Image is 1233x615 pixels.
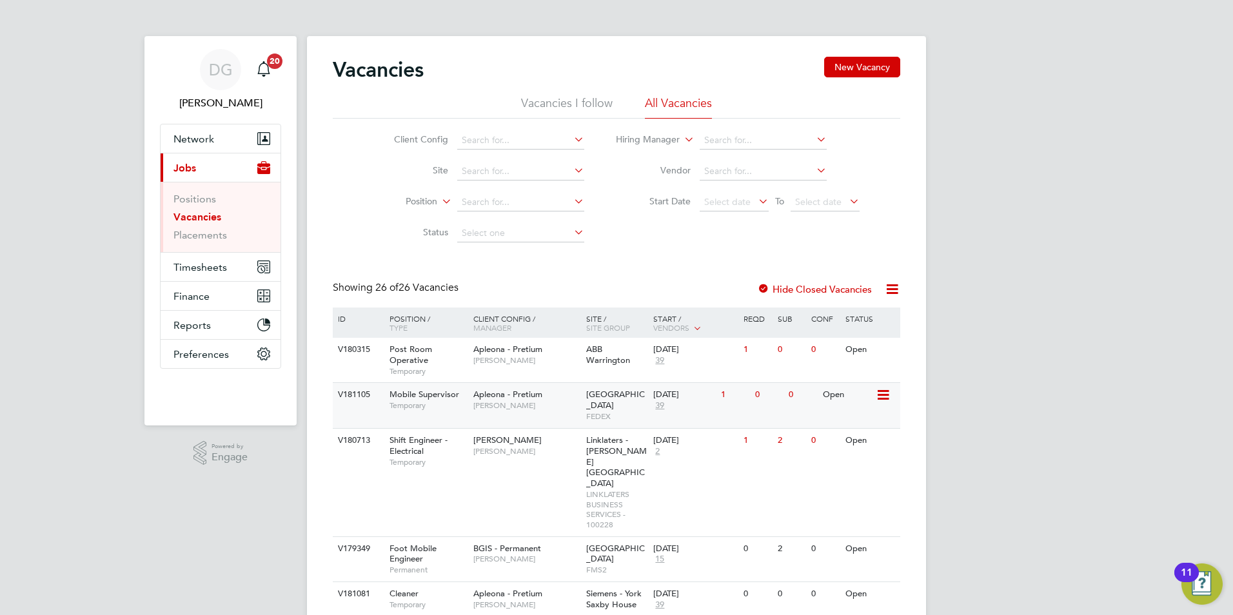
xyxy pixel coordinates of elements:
[160,95,281,111] span: Daniel Gwynn
[173,229,227,241] a: Placements
[161,253,281,281] button: Timesheets
[842,429,898,453] div: Open
[390,588,419,599] span: Cleaner
[785,383,819,407] div: 0
[173,211,221,223] a: Vacancies
[842,582,898,606] div: Open
[173,348,229,360] span: Preferences
[173,193,216,205] a: Positions
[653,554,666,565] span: 15
[473,554,580,564] span: [PERSON_NAME]
[212,452,248,463] span: Engage
[457,224,584,242] input: Select one
[374,226,448,238] label: Status
[160,49,281,111] a: DG[PERSON_NAME]
[457,193,584,211] input: Search for...
[390,543,437,565] span: Foot Mobile Engineer
[473,543,541,554] span: BGIS - Permanent
[209,61,233,78] span: DG
[161,382,281,402] img: fastbook-logo-retina.png
[363,195,437,208] label: Position
[616,164,691,176] label: Vendor
[808,537,842,561] div: 0
[586,565,647,575] span: FMS2
[795,196,842,208] span: Select date
[650,307,740,340] div: Start /
[335,338,380,362] div: V180315
[473,355,580,366] span: [PERSON_NAME]
[470,307,583,338] div: Client Config /
[173,290,210,302] span: Finance
[457,132,584,150] input: Search for...
[653,600,666,610] span: 39
[333,57,424,83] h2: Vacancies
[586,434,647,489] span: Linklaters - [PERSON_NAME][GEOGRAPHIC_DATA]
[144,36,297,425] nav: Main navigation
[251,49,277,90] a: 20
[1181,572,1192,589] div: 11
[375,281,399,294] span: 26 of
[653,435,737,446] div: [DATE]
[473,322,511,333] span: Manager
[774,338,808,362] div: 0
[645,95,712,119] li: All Vacancies
[1181,563,1223,605] button: Open Resource Center, 11 new notifications
[473,588,542,599] span: Apleona - Pretium
[473,344,542,355] span: Apleona - Pretium
[824,57,900,77] button: New Vacancy
[473,600,580,610] span: [PERSON_NAME]
[390,344,432,366] span: Post Room Operative
[335,537,380,561] div: V179349
[700,162,827,181] input: Search for...
[586,389,645,411] span: [GEOGRAPHIC_DATA]
[740,537,774,561] div: 0
[473,446,580,456] span: [PERSON_NAME]
[842,338,898,362] div: Open
[390,457,467,467] span: Temporary
[586,588,642,610] span: Siemens - York Saxby House
[653,446,662,457] span: 2
[375,281,459,294] span: 26 Vacancies
[606,133,680,146] label: Hiring Manager
[586,489,647,529] span: LINKLATERS BUSINESS SERVICES - 100228
[374,133,448,145] label: Client Config
[390,366,467,376] span: Temporary
[774,537,808,561] div: 2
[820,383,876,407] div: Open
[653,344,737,355] div: [DATE]
[333,281,461,295] div: Showing
[757,283,872,295] label: Hide Closed Vacancies
[808,582,842,606] div: 0
[774,307,808,329] div: Sub
[161,340,281,368] button: Preferences
[473,400,580,411] span: [PERSON_NAME]
[173,162,196,174] span: Jobs
[521,95,613,119] li: Vacancies I follow
[390,389,459,400] span: Mobile Supervisor
[740,582,774,606] div: 0
[808,307,842,329] div: Conf
[212,441,248,452] span: Powered by
[653,389,715,400] div: [DATE]
[390,400,467,411] span: Temporary
[390,600,467,610] span: Temporary
[653,589,737,600] div: [DATE]
[653,400,666,411] span: 39
[193,441,248,465] a: Powered byEngage
[653,322,689,333] span: Vendors
[586,322,630,333] span: Site Group
[390,565,467,575] span: Permanent
[740,307,774,329] div: Reqd
[335,429,380,453] div: V180713
[173,261,227,273] span: Timesheets
[653,355,666,366] span: 39
[808,338,842,362] div: 0
[390,434,448,456] span: Shift Engineer - Electrical
[752,383,785,407] div: 0
[740,338,774,362] div: 1
[161,124,281,153] button: Network
[335,582,380,606] div: V181081
[771,193,788,210] span: To
[586,344,630,366] span: ABB Warrington
[161,153,281,182] button: Jobs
